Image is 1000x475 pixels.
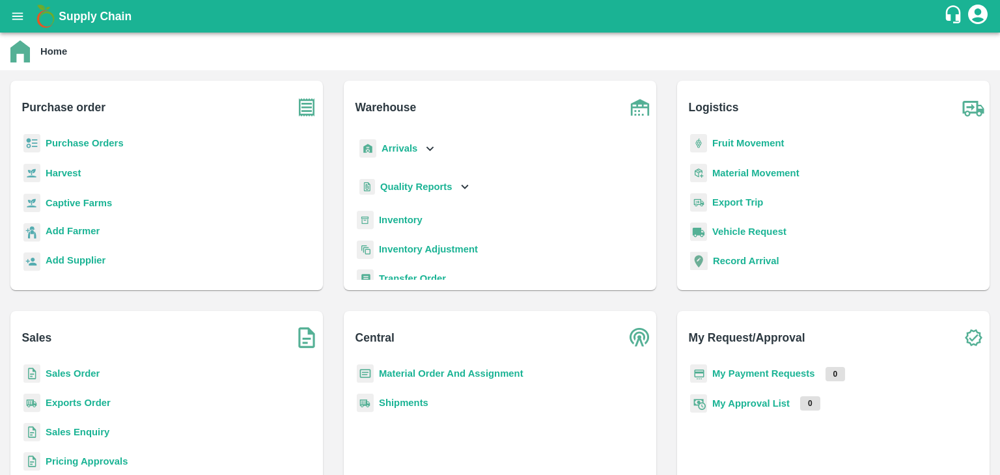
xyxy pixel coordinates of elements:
[59,10,132,23] b: Supply Chain
[22,98,105,116] b: Purchase order
[357,364,374,383] img: centralMaterial
[357,394,374,413] img: shipments
[23,394,40,413] img: shipments
[690,193,707,212] img: delivery
[690,223,707,241] img: vehicle
[624,321,656,354] img: central
[290,91,323,124] img: purchase
[357,134,437,163] div: Arrivals
[3,1,33,31] button: open drawer
[46,198,112,208] a: Captive Farms
[22,329,52,347] b: Sales
[46,168,81,178] a: Harvest
[689,329,805,347] b: My Request/Approval
[357,240,374,259] img: inventory
[46,226,100,236] b: Add Farmer
[712,138,785,148] a: Fruit Movement
[379,398,428,408] a: Shipments
[40,46,67,57] b: Home
[690,134,707,153] img: fruit
[957,321,990,354] img: check
[690,364,707,383] img: payment
[690,163,707,183] img: material
[46,253,105,271] a: Add Supplier
[46,138,124,148] a: Purchase Orders
[712,368,815,379] a: My Payment Requests
[379,215,423,225] a: Inventory
[23,452,40,471] img: sales
[690,394,707,413] img: approval
[46,368,100,379] a: Sales Order
[712,197,763,208] a: Export Trip
[46,255,105,265] b: Add Supplier
[23,163,40,183] img: harvest
[943,5,966,28] div: customer-support
[355,98,417,116] b: Warehouse
[23,134,40,153] img: reciept
[712,398,790,409] a: My Approval List
[355,329,395,347] b: Central
[359,139,376,158] img: whArrival
[800,396,820,411] p: 0
[46,398,111,408] a: Exports Order
[23,364,40,383] img: sales
[23,423,40,442] img: sales
[59,7,943,25] a: Supply Chain
[357,211,374,230] img: whInventory
[712,226,786,237] a: Vehicle Request
[689,98,739,116] b: Logistics
[46,427,109,437] a: Sales Enquiry
[33,3,59,29] img: logo
[23,223,40,242] img: farmer
[23,252,40,271] img: supplier
[957,91,990,124] img: truck
[379,368,523,379] a: Material Order And Assignment
[713,256,779,266] a: Record Arrival
[23,193,40,213] img: harvest
[46,224,100,241] a: Add Farmer
[624,91,656,124] img: warehouse
[379,244,478,254] a: Inventory Adjustment
[826,367,846,381] p: 0
[10,40,30,62] img: home
[359,179,375,195] img: qualityReport
[966,3,990,30] div: account of current user
[357,269,374,288] img: whTransfer
[690,252,708,270] img: recordArrival
[382,143,417,154] b: Arrivals
[379,273,446,284] a: Transfer Order
[46,456,128,467] a: Pricing Approvals
[290,321,323,354] img: soSales
[380,182,452,192] b: Quality Reports
[712,168,799,178] a: Material Movement
[357,174,472,200] div: Quality Reports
